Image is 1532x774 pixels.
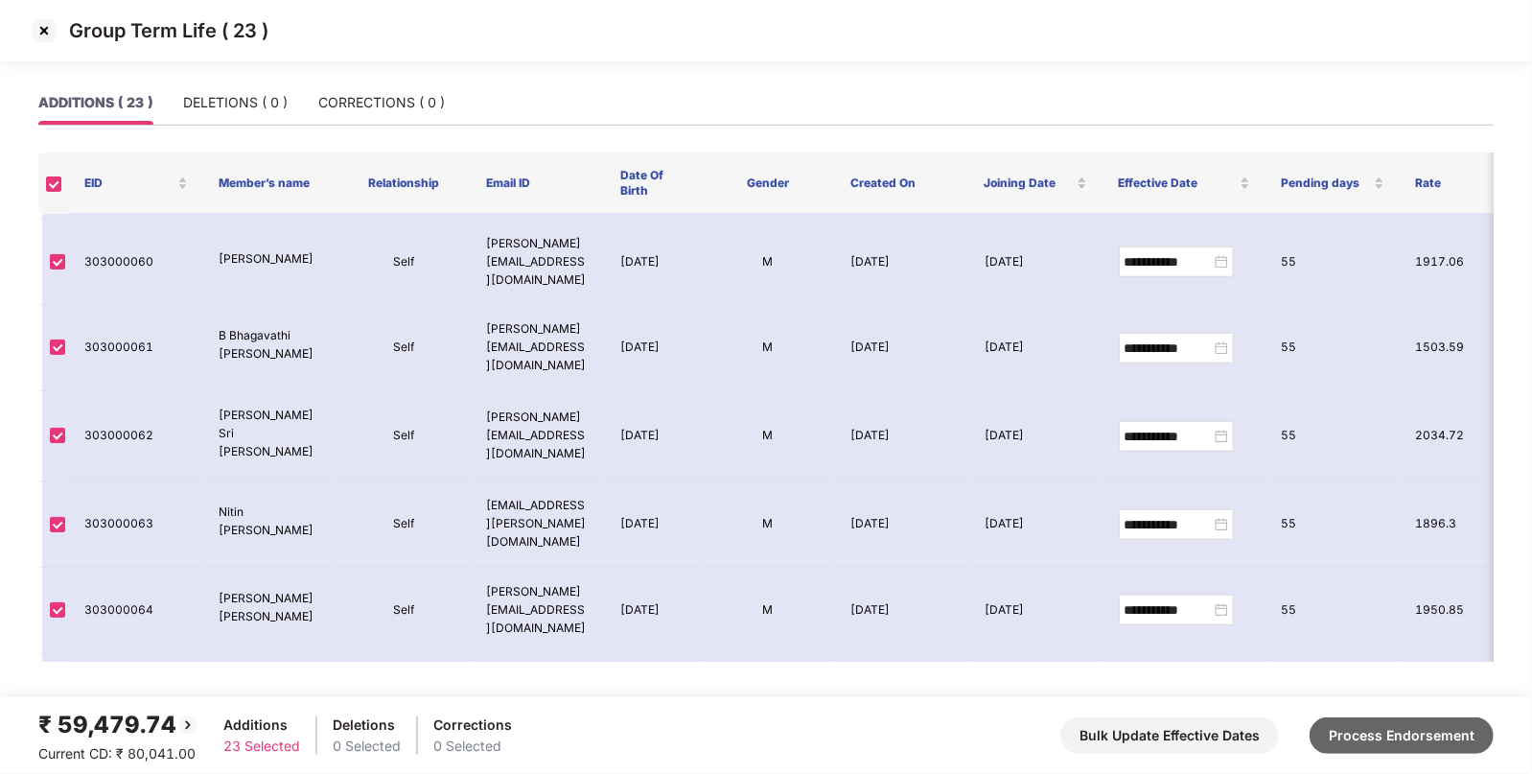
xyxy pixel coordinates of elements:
td: [PERSON_NAME][EMAIL_ADDRESS][DOMAIN_NAME] [471,305,605,391]
td: 55 [1266,391,1401,482]
td: [DATE] [969,220,1103,306]
td: M [701,391,835,482]
div: 0 Selected [333,736,401,757]
div: 0 Selected [433,736,512,757]
td: [DATE] [969,568,1103,654]
td: [DATE] [969,481,1103,568]
td: [PERSON_NAME][EMAIL_ADDRESS][DOMAIN_NAME] [471,568,605,654]
td: [DATE] [605,481,701,568]
td: [DATE] [969,654,1103,758]
div: Corrections [433,715,512,736]
th: Email ID [471,152,605,214]
td: M [701,305,835,391]
img: svg+xml;base64,PHN2ZyBpZD0iQ3Jvc3MtMzJ4MzIiIHhtbG5zPSJodHRwOi8vd3d3LnczLm9yZy8yMDAwL3N2ZyIgd2lkdG... [29,15,59,46]
td: 303000064 [69,568,203,654]
div: ADDITIONS ( 23 ) [38,92,152,113]
td: [DATE] [835,568,969,654]
button: Process Endorsement [1310,717,1494,754]
th: Pending days [1265,152,1400,214]
td: [DATE] [605,391,701,482]
th: Member’s name [203,152,337,214]
td: M [701,568,835,654]
th: Relationship [337,152,472,214]
th: Created On [835,152,969,214]
td: M [701,220,835,306]
td: 35 [1266,654,1401,758]
td: [DATE] [605,220,701,306]
td: [DATE] [835,305,969,391]
td: 55 [1266,220,1401,306]
th: EID [69,152,203,214]
td: 303000061 [69,305,203,391]
td: 303000063 [69,481,203,568]
td: [DATE] [835,391,969,482]
p: [PERSON_NAME] Sri [PERSON_NAME] [219,407,322,461]
td: 55 [1266,481,1401,568]
img: svg+xml;base64,PHN2ZyBpZD0iQmFjay0yMHgyMCIgeG1sbnM9Imh0dHA6Ly93d3cudzMub3JnLzIwMDAvc3ZnIiB3aWR0aD... [176,714,199,737]
td: Self [337,568,472,654]
td: 303000062 [69,391,203,482]
span: Current CD: ₹ 80,041.00 [38,745,196,762]
span: EID [84,176,174,191]
td: 55 [1266,568,1401,654]
div: Additions [223,715,300,736]
td: [PERSON_NAME][EMAIL_ADDRESS][PERSON_NAME][DOMAIN_NAME] [471,654,605,758]
td: Self [337,220,472,306]
th: Date Of Birth [605,152,701,214]
td: [DATE] [969,391,1103,482]
div: CORRECTIONS ( 0 ) [318,92,445,113]
button: Bulk Update Effective Dates [1060,717,1279,754]
div: ₹ 59,479.74 [38,707,199,743]
div: Deletions [333,715,401,736]
td: [EMAIL_ADDRESS][PERSON_NAME][DOMAIN_NAME] [471,481,605,568]
td: [DATE] [835,481,969,568]
td: [DATE] [605,305,701,391]
td: M [701,481,835,568]
p: B Bhagavathi [PERSON_NAME] [219,327,322,364]
td: [DATE] [969,305,1103,391]
td: 55 [1266,305,1401,391]
div: DELETIONS ( 0 ) [183,92,288,113]
span: Effective Date [1118,176,1236,191]
p: Group Term Life ( 23 ) [69,19,268,42]
td: Self [337,654,472,758]
td: Self [337,305,472,391]
td: 303000065 [69,654,203,758]
p: Nitin [PERSON_NAME] [219,504,322,540]
span: Joining Date [985,176,1074,191]
th: Gender [701,152,835,214]
td: [DATE] [835,654,969,758]
td: [DATE] [835,220,969,306]
td: F [701,654,835,758]
p: [PERSON_NAME] [219,250,322,269]
td: [PERSON_NAME][EMAIL_ADDRESS][DOMAIN_NAME] [471,220,605,306]
td: Self [337,391,472,482]
th: Effective Date [1103,152,1265,214]
td: 303000060 [69,220,203,306]
td: Self [337,481,472,568]
td: [PERSON_NAME][EMAIL_ADDRESS][DOMAIN_NAME] [471,391,605,482]
td: [DATE] [605,568,701,654]
td: [DATE] [605,654,701,758]
div: 23 Selected [223,736,300,757]
p: [PERSON_NAME] [PERSON_NAME] [219,590,322,626]
span: Pending days [1281,176,1370,191]
th: Joining Date [969,152,1103,214]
